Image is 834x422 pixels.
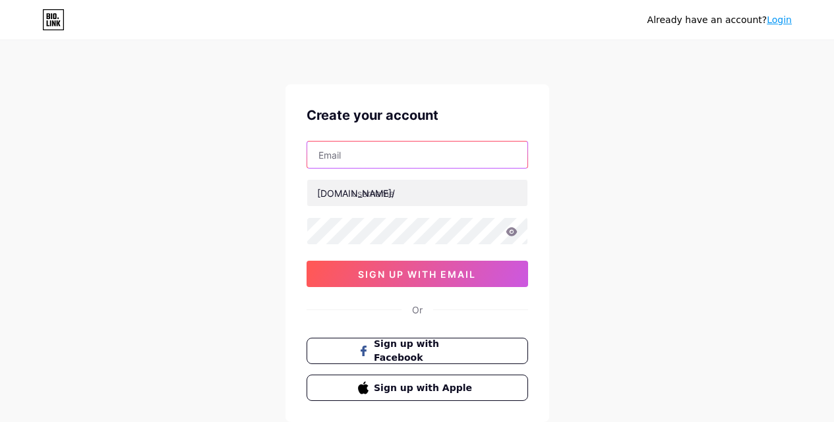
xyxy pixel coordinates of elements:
[317,186,395,200] div: [DOMAIN_NAME]/
[307,180,527,206] input: username
[412,303,423,317] div: Or
[374,337,476,365] span: Sign up with Facebook
[374,381,476,395] span: Sign up with Apple
[307,261,528,287] button: sign up with email
[307,375,528,401] button: Sign up with Apple
[307,338,528,364] button: Sign up with Facebook
[358,269,476,280] span: sign up with email
[767,14,792,25] a: Login
[647,13,792,27] div: Already have an account?
[307,142,527,168] input: Email
[307,105,528,125] div: Create your account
